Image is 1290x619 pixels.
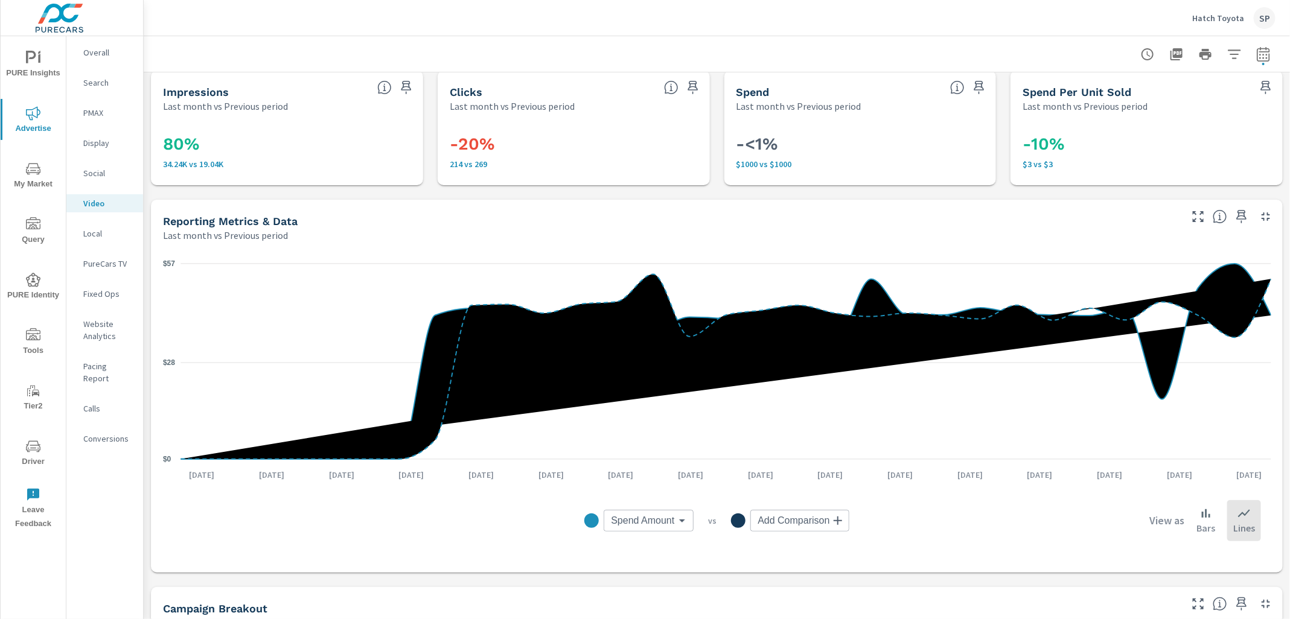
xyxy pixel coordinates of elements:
[163,228,288,243] p: Last month vs Previous period
[736,86,770,98] h5: Spend
[1192,13,1244,24] p: Hatch Toyota
[1228,469,1271,481] p: [DATE]
[736,99,861,113] p: Last month vs Previous period
[4,384,62,413] span: Tier2
[4,217,62,247] span: Query
[1213,597,1227,611] span: This is a summary of Video performance results by campaign. Each column can be sorted.
[4,328,62,358] span: Tools
[1254,7,1276,29] div: SP
[736,134,985,154] h3: -<1%
[66,285,143,303] div: Fixed Ops
[969,78,989,97] span: Save this to your personalized report
[1089,469,1131,481] p: [DATE]
[163,602,267,615] h5: Campaign Breakout
[450,134,698,154] h3: -20%
[1189,207,1208,226] button: Make Fullscreen
[66,134,143,152] div: Display
[66,43,143,62] div: Overall
[66,74,143,92] div: Search
[163,159,411,169] p: 34,242 vs 19,041
[1256,594,1276,614] button: Minimize Widget
[4,162,62,191] span: My Market
[1251,42,1276,66] button: Select Date Range
[83,137,133,149] p: Display
[83,227,133,240] p: Local
[611,515,674,527] span: Spend Amount
[66,399,143,417] div: Calls
[83,258,133,270] p: PureCars TV
[163,134,411,154] h3: 80%
[1149,515,1184,527] h6: View as
[83,433,133,445] p: Conversions
[4,106,62,136] span: Advertise
[600,469,642,481] p: [DATE]
[66,194,143,212] div: Video
[83,46,133,59] p: Overall
[1023,99,1148,113] p: Last month vs Previous period
[1023,159,1271,169] p: $3 vs $3
[1233,521,1255,535] p: Lines
[163,86,229,98] h5: Impressions
[83,77,133,89] p: Search
[1023,134,1271,154] h3: -10%
[83,107,133,119] p: PMAX
[809,469,852,481] p: [DATE]
[450,86,482,98] h5: Clicks
[83,167,133,179] p: Social
[1232,594,1251,614] span: Save this to your personalized report
[879,469,921,481] p: [DATE]
[66,255,143,273] div: PureCars TV
[83,402,133,414] p: Calls
[4,51,62,80] span: PURE Insights
[1023,86,1131,98] h5: Spend Per Unit Sold
[750,510,849,532] div: Add Comparison
[736,159,985,169] p: $1000 vs $1000
[4,273,62,302] span: PURE Identity
[66,164,143,182] div: Social
[163,455,171,463] text: $0
[83,288,133,300] p: Fixed Ops
[1196,521,1215,535] p: Bars
[163,259,175,268] text: $57
[397,78,416,97] span: Save this to your personalized report
[1222,42,1247,66] button: Apply Filters
[66,357,143,387] div: Pacing Report
[604,510,694,532] div: Spend Amount
[66,224,143,243] div: Local
[450,159,698,169] p: 214 vs 269
[66,315,143,345] div: Website Analytics
[460,469,502,481] p: [DATE]
[683,78,703,97] span: Save this to your personalized report
[66,104,143,122] div: PMAX
[180,469,223,481] p: [DATE]
[664,80,679,95] span: The number of times an ad was clicked by a consumer.
[163,358,175,367] text: $28
[1256,207,1276,226] button: Minimize Widget
[694,515,731,526] p: vs
[530,469,572,481] p: [DATE]
[163,215,298,227] h5: Reporting Metrics & Data
[66,430,143,448] div: Conversions
[669,469,712,481] p: [DATE]
[83,318,133,342] p: Website Analytics
[4,487,62,531] span: Leave Feedback
[1232,207,1251,226] span: Save this to your personalized report
[83,197,133,209] p: Video
[390,469,432,481] p: [DATE]
[450,99,575,113] p: Last month vs Previous period
[1019,469,1061,481] p: [DATE]
[1158,469,1201,481] p: [DATE]
[377,80,392,95] span: The number of times an ad was shown on your behalf.
[949,469,991,481] p: [DATE]
[321,469,363,481] p: [DATE]
[1256,78,1276,97] span: Save this to your personalized report
[1213,209,1227,224] span: Understand Video data over time and see how metrics compare to each other.
[4,439,62,469] span: Driver
[1,36,66,536] div: nav menu
[251,469,293,481] p: [DATE]
[163,99,288,113] p: Last month vs Previous period
[758,515,829,527] span: Add Comparison
[83,360,133,384] p: Pacing Report
[1189,594,1208,614] button: Make Fullscreen
[950,80,965,95] span: The amount of money spent on advertising during the period.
